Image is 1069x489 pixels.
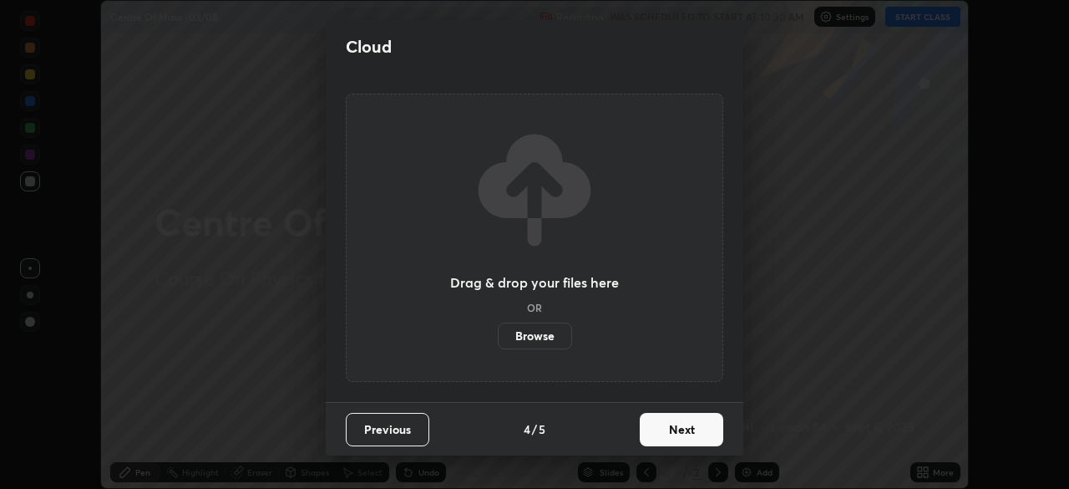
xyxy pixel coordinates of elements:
[640,413,723,446] button: Next
[450,276,619,289] h3: Drag & drop your files here
[346,413,429,446] button: Previous
[527,303,542,313] h5: OR
[346,36,392,58] h2: Cloud
[532,420,537,438] h4: /
[539,420,545,438] h4: 5
[524,420,530,438] h4: 4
